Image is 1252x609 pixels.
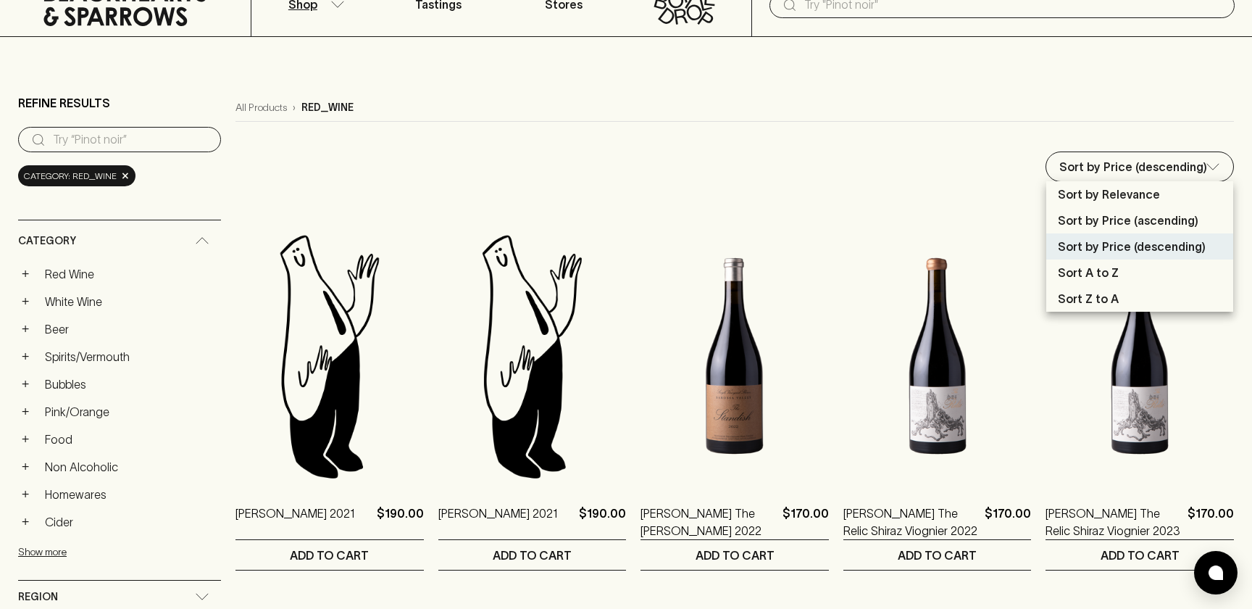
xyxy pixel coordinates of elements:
p: Sort A to Z [1058,264,1119,281]
p: Sort by Relevance [1058,186,1160,203]
p: Sort Z to A [1058,290,1119,307]
p: Sort by Price (ascending) [1058,212,1198,229]
img: bubble-icon [1209,565,1223,580]
p: Sort by Price (descending) [1058,238,1206,255]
